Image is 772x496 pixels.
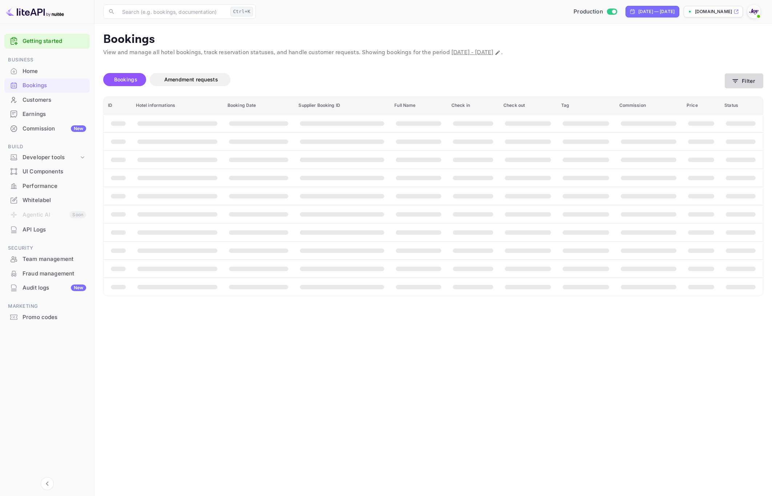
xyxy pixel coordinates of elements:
a: Fraud management [4,267,90,280]
th: Price [682,97,720,114]
p: [DOMAIN_NAME] [695,8,732,15]
button: Change date range [494,49,501,56]
div: Whitelabel [23,196,86,205]
span: Production [574,8,603,16]
div: Customers [23,96,86,104]
p: Bookings [103,32,763,47]
button: Filter [725,73,763,88]
div: Ctrl+K [230,7,253,16]
input: Search (e.g. bookings, documentation) [118,4,228,19]
div: account-settings tabs [103,73,725,86]
th: Booking Date [223,97,294,114]
div: Fraud management [4,267,90,281]
button: Collapse navigation [41,477,54,490]
div: UI Components [23,168,86,176]
div: API Logs [4,223,90,237]
a: Promo codes [4,310,90,324]
th: ID [104,97,132,114]
div: Bookings [4,78,90,93]
div: Performance [23,182,86,190]
div: Bookings [23,81,86,90]
div: UI Components [4,165,90,179]
a: API Logs [4,223,90,236]
a: Audit logsNew [4,281,90,294]
th: Check in [447,97,499,114]
span: Amendment requests [164,76,218,82]
th: Commission [615,97,682,114]
a: Team management [4,252,90,266]
div: Customers [4,93,90,107]
div: CommissionNew [4,122,90,136]
p: View and manage all hotel bookings, track reservation statuses, and handle customer requests. Sho... [103,48,763,57]
div: Fraud management [23,270,86,278]
span: Bookings [114,76,137,82]
div: Commission [23,125,86,133]
th: Status [720,97,763,114]
th: Hotel informations [132,97,223,114]
a: Earnings [4,107,90,121]
div: [DATE] — [DATE] [638,8,675,15]
th: Check out [499,97,557,114]
th: Tag [557,97,615,114]
div: New [71,285,86,291]
a: Whitelabel [4,193,90,207]
a: Home [4,64,90,78]
a: Bookings [4,78,90,92]
div: Team management [23,255,86,263]
span: Marketing [4,302,90,310]
table: booking table [104,97,763,296]
div: Home [4,64,90,78]
a: Getting started [23,37,86,45]
div: Developer tools [23,153,79,162]
div: Audit logs [23,284,86,292]
div: Developer tools [4,151,90,164]
div: Switch to Sandbox mode [571,8,620,16]
span: Build [4,143,90,151]
div: Promo codes [4,310,90,324]
div: Getting started [4,34,90,49]
img: LiteAPI logo [6,6,64,17]
div: Audit logsNew [4,281,90,295]
a: CommissionNew [4,122,90,135]
a: Performance [4,179,90,193]
span: Business [4,56,90,64]
a: UI Components [4,165,90,178]
div: API Logs [23,226,86,234]
div: Earnings [23,110,86,118]
div: Whitelabel [4,193,90,207]
span: Security [4,244,90,252]
span: [DATE] - [DATE] [451,49,493,56]
a: Customers [4,93,90,106]
div: Home [23,67,86,76]
div: New [71,125,86,132]
img: With Joy [748,6,760,17]
th: Supplier Booking ID [294,97,390,114]
div: Promo codes [23,313,86,322]
th: Full Name [390,97,447,114]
